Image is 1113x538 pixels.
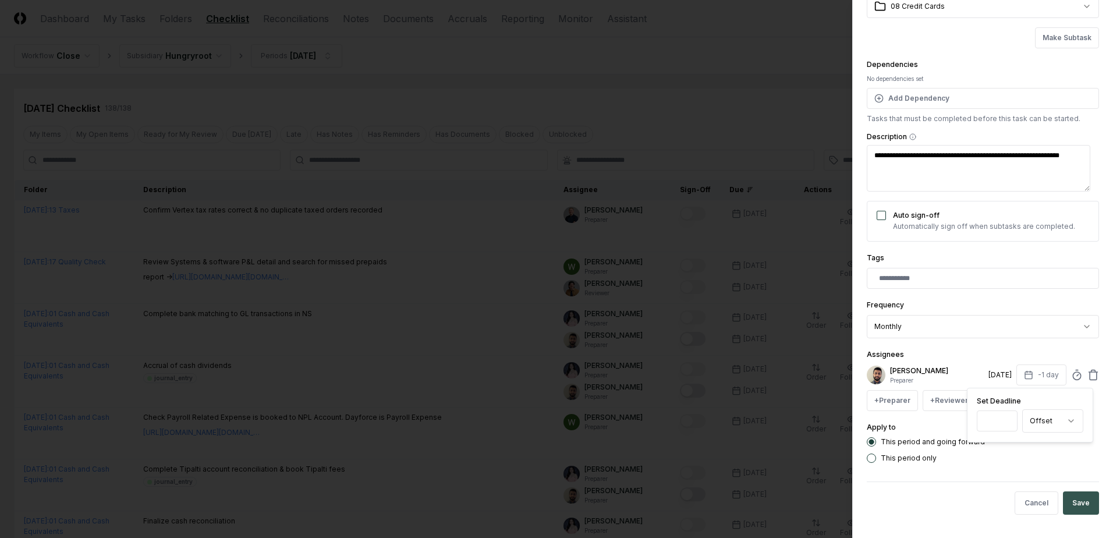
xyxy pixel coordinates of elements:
label: This period and going forward [881,438,985,445]
button: Description [909,133,916,140]
p: Automatically sign off when subtasks are completed. [893,221,1075,232]
label: Set Deadline [977,398,1083,405]
img: d09822cc-9b6d-4858-8d66-9570c114c672_214030b4-299a-48fd-ad93-fc7c7aef54c6.png [867,366,885,384]
div: No dependencies set [867,75,1099,83]
button: +Preparer [867,390,918,411]
label: Tags [867,253,884,262]
label: Frequency [867,300,904,309]
label: Apply to [867,423,896,431]
label: This period only [881,455,937,462]
div: [DATE] [988,370,1012,380]
p: [PERSON_NAME] [890,366,984,376]
button: +Reviewer [923,390,976,411]
label: Auto sign-off [893,211,940,220]
button: Save [1063,491,1099,515]
button: -1 day [1016,364,1066,385]
button: Make Subtask [1035,27,1099,48]
button: Cancel [1015,491,1058,515]
label: Dependencies [867,60,918,69]
p: Tasks that must be completed before this task can be started. [867,114,1099,124]
button: Add Dependency [867,88,1099,109]
label: Assignees [867,350,904,359]
label: Description [867,133,1099,140]
p: Preparer [890,376,984,385]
